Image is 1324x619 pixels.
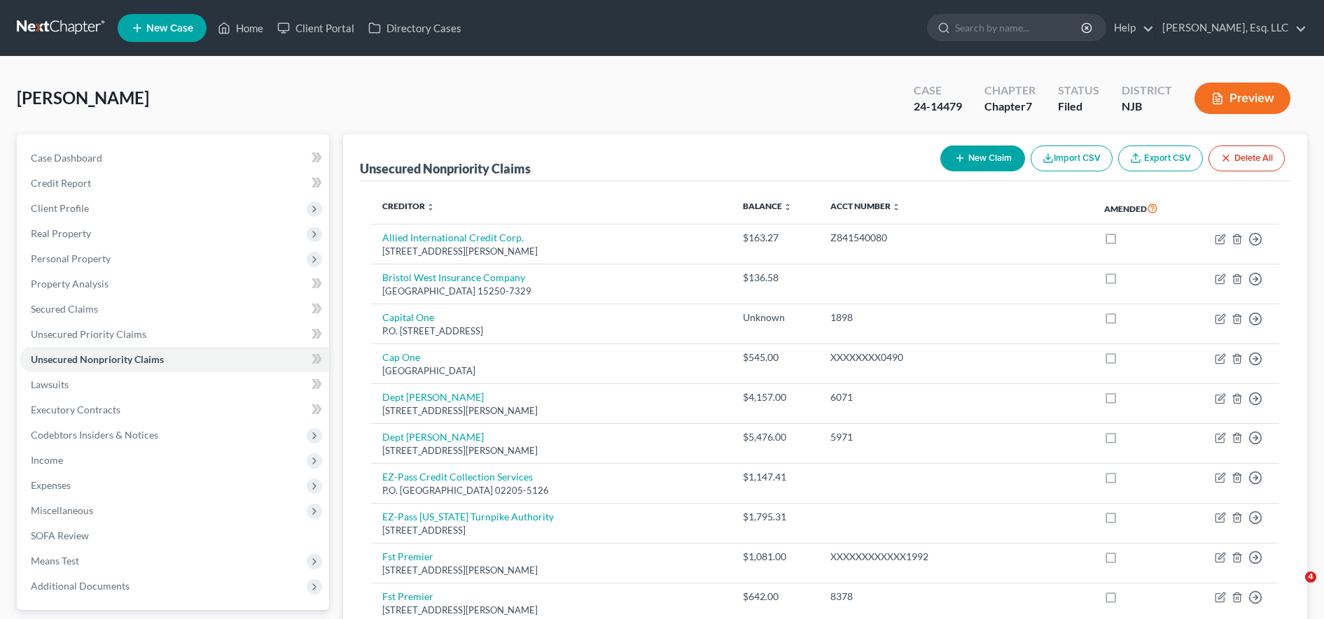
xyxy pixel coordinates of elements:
[382,311,434,323] a: Capital One
[382,604,720,617] div: [STREET_ADDRESS][PERSON_NAME]
[914,83,962,99] div: Case
[914,99,962,115] div: 24-14479
[1155,15,1306,41] a: [PERSON_NAME], Esq. LLC
[426,203,435,211] i: unfold_more
[382,431,484,443] a: Dept [PERSON_NAME]
[743,430,808,444] div: $5,476.00
[1026,99,1032,113] span: 7
[743,311,808,325] div: Unknown
[940,145,1025,171] button: New Claim
[20,322,329,347] a: Unsecured Priority Claims
[382,524,720,537] div: [STREET_ADDRESS]
[955,15,1083,41] input: Search by name...
[382,444,720,457] div: [STREET_ADDRESS][PERSON_NAME]
[1122,83,1172,99] div: District
[31,504,93,516] span: Miscellaneous
[984,83,1036,99] div: Chapter
[382,325,720,338] div: P.O. [STREET_ADDRESS]
[382,471,533,483] a: EZ-Pass Credit Collection Services
[1058,83,1099,99] div: Status
[31,580,130,592] span: Additional Documents
[743,201,792,211] a: Balance unfold_more
[382,404,720,418] div: [STREET_ADDRESS][PERSON_NAME]
[31,479,71,491] span: Expenses
[1276,571,1310,605] iframe: Intercom live chat
[743,590,808,604] div: $642.00
[830,231,1081,245] div: Z841540080
[743,231,808,245] div: $163.27
[31,454,63,466] span: Income
[830,350,1081,364] div: XXXXXXXX0490
[382,590,433,602] a: Fst Premier
[31,555,79,567] span: Means Test
[31,328,146,340] span: Unsecured Priority Claims
[743,271,808,285] div: $136.58
[743,550,808,564] div: $1,081.00
[20,297,329,322] a: Secured Claims
[830,550,1081,564] div: XXXXXXXXXXXX1992
[20,347,329,372] a: Unsecured Nonpriority Claims
[743,510,808,524] div: $1,795.31
[382,511,554,522] a: EZ-Pass [US_STATE] Turnpike Authority
[20,271,329,297] a: Property Analysis
[743,390,808,404] div: $4,157.00
[892,203,900,211] i: unfold_more
[361,15,468,41] a: Directory Cases
[31,227,91,239] span: Real Property
[20,171,329,196] a: Credit Report
[211,15,270,41] a: Home
[382,484,720,497] div: P.O. [GEOGRAPHIC_DATA] 02205-5126
[830,311,1081,325] div: 1898
[830,390,1081,404] div: 6071
[382,364,720,378] div: [GEOGRAPHIC_DATA]
[743,470,808,484] div: $1,147.41
[1058,99,1099,115] div: Filed
[20,397,329,422] a: Executory Contracts
[1031,145,1113,171] button: Import CSV
[1122,99,1172,115] div: NJB
[382,245,720,258] div: [STREET_ADDRESS][PERSON_NAME]
[17,87,149,108] span: [PERSON_NAME]
[31,303,98,315] span: Secured Claims
[830,430,1081,444] div: 5971
[1194,83,1290,114] button: Preview
[31,152,102,164] span: Case Dashboard
[31,429,158,441] span: Codebtors Insiders & Notices
[382,271,525,283] a: Bristol West Insurance Company
[1093,192,1187,225] th: Amended
[360,160,531,177] div: Unsecured Nonpriority Claims
[31,252,111,264] span: Personal Property
[830,201,900,211] a: Acct Number unfold_more
[382,391,484,403] a: Dept [PERSON_NAME]
[31,202,89,214] span: Client Profile
[31,353,164,365] span: Unsecured Nonpriority Claims
[31,278,109,290] span: Property Analysis
[1118,145,1203,171] a: Export CSV
[783,203,792,211] i: unfold_more
[382,232,524,243] a: Allied International Credit Corp.
[146,23,193,34] span: New Case
[382,285,720,298] div: [GEOGRAPHIC_DATA] 15250-7329
[20,145,329,171] a: Case Dashboard
[382,550,433,562] a: Fst Premier
[20,523,329,548] a: SOFA Review
[382,351,420,363] a: Cap One
[743,350,808,364] div: $545.00
[31,404,120,415] span: Executory Contracts
[270,15,361,41] a: Client Portal
[830,590,1081,604] div: 8378
[1305,571,1316,583] span: 4
[1208,145,1285,171] button: Delete All
[984,99,1036,115] div: Chapter
[31,177,91,189] span: Credit Report
[382,564,720,577] div: [STREET_ADDRESS][PERSON_NAME]
[1107,15,1154,41] a: Help
[31,529,89,541] span: SOFA Review
[20,372,329,397] a: Lawsuits
[382,201,435,211] a: Creditor unfold_more
[31,378,69,390] span: Lawsuits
